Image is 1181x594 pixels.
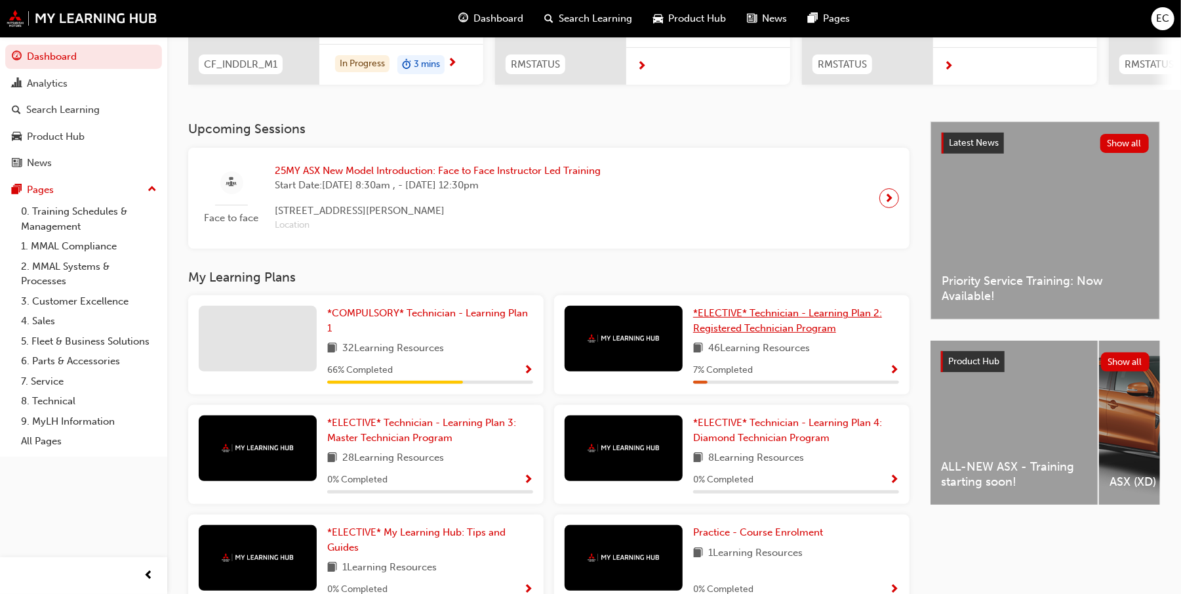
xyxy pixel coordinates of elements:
span: duration-icon [402,56,411,74]
span: next-icon [447,58,457,70]
a: pages-iconPages [798,5,861,32]
span: up-icon [148,181,157,198]
a: 9. MyLH Information [16,412,162,432]
span: Show Progress [889,475,899,486]
span: News [763,11,788,26]
div: Analytics [27,76,68,91]
a: *ELECTIVE* Technician - Learning Plan 4: Diamond Technician Program [693,415,899,445]
img: mmal [588,334,660,343]
span: Dashboard [474,11,524,26]
span: Face to face [199,211,264,226]
span: *ELECTIVE* Technician - Learning Plan 2: Registered Technician Program [693,307,882,334]
span: book-icon [693,545,703,562]
span: Start Date: [DATE] 8:30am , - [DATE] 12:30pm [275,178,601,193]
a: Product Hub [5,125,162,149]
span: car-icon [654,11,664,27]
button: Show Progress [523,362,533,379]
span: EC [1157,11,1170,26]
span: 3 mins [414,57,440,72]
span: book-icon [327,560,337,576]
a: All Pages [16,431,162,452]
span: *COMPULSORY* Technician - Learning Plan 1 [327,307,528,334]
img: mmal [7,10,157,27]
span: 0 % Completed [327,473,388,488]
button: DashboardAnalyticsSearch LearningProduct HubNews [5,42,162,178]
img: mmal [222,553,294,562]
span: RMSTATUS [511,57,560,72]
a: 4. Sales [16,311,162,331]
span: 32 Learning Resources [342,341,444,357]
a: *ELECTIVE* Technician - Learning Plan 2: Registered Technician Program [693,306,899,335]
span: Product Hub [948,356,999,367]
button: EC [1151,7,1174,30]
a: Latest NewsShow all [942,133,1149,154]
span: *ELECTIVE* My Learning Hub: Tips and Guides [327,526,506,553]
span: RMSTATUS [1125,57,1174,72]
span: Show Progress [889,365,899,377]
span: search-icon [545,11,554,27]
div: Search Learning [26,102,100,117]
span: car-icon [12,131,22,143]
span: 25MY ASX New Model Introduction: Face to Face Instructor Led Training [275,163,601,179]
a: 2. MMAL Systems & Processes [16,257,162,291]
span: ALL-NEW ASX - Training starting soon! [941,459,1087,489]
a: Face to face25MY ASX New Model Introduction: Face to Face Instructor Led TrainingStart Date:[DATE... [199,158,899,238]
span: Search Learning [559,11,633,26]
a: 8. Technical [16,391,162,412]
a: car-iconProduct Hub [643,5,737,32]
span: book-icon [327,341,337,357]
a: ALL-NEW ASX - Training starting soon! [931,341,1098,505]
span: next-icon [885,189,894,207]
a: 3. Customer Excellence [16,291,162,312]
button: Show Progress [523,472,533,488]
span: 28 Learning Resources [342,450,444,467]
a: *COMPULSORY* Technician - Learning Plan 1 [327,306,533,335]
a: Dashboard [5,45,162,69]
a: 6. Parts & Accessories [16,351,162,371]
a: 1. MMAL Compliance [16,236,162,257]
a: news-iconNews [737,5,798,32]
img: mmal [222,444,294,452]
a: Latest NewsShow allPriority Service Training: Now Available! [931,121,1160,320]
span: 0 % Completed [693,473,753,488]
span: Show Progress [523,475,533,486]
span: guage-icon [459,11,469,27]
span: book-icon [693,450,703,467]
span: 66 % Completed [327,363,393,378]
span: RMSTATUS [818,57,867,72]
span: Practice - Course Enrolment [693,526,823,538]
span: news-icon [12,158,22,169]
div: Pages [27,182,54,198]
span: book-icon [693,341,703,357]
a: 0. Training Schedules & Management [16,202,162,236]
span: 1 Learning Resources [342,560,437,576]
a: Search Learning [5,98,162,122]
span: Latest News [949,137,999,148]
button: Show all [1101,352,1150,371]
a: guage-iconDashboard [449,5,534,32]
a: Practice - Course Enrolment [693,525,828,540]
span: [STREET_ADDRESS][PERSON_NAME] [275,203,601,219]
span: next-icon [637,61,647,73]
span: news-icon [748,11,757,27]
img: mmal [588,553,660,562]
a: *ELECTIVE* Technician - Learning Plan 3: Master Technician Program [327,415,533,445]
span: Location [275,218,601,233]
span: Show Progress [523,365,533,377]
span: sessionType_FACE_TO_FACE-icon [227,175,237,191]
span: pages-icon [12,184,22,196]
span: 1 Learning Resources [708,545,803,562]
a: News [5,151,162,175]
span: Pages [824,11,851,26]
span: 7 % Completed [693,363,753,378]
span: CF_INDDLR_M1 [204,57,277,72]
a: search-iconSearch Learning [534,5,643,32]
span: 46 Learning Resources [708,341,810,357]
span: pages-icon [809,11,818,27]
button: Show Progress [889,362,899,379]
span: chart-icon [12,78,22,90]
span: *ELECTIVE* Technician - Learning Plan 3: Master Technician Program [327,417,516,444]
span: 8 Learning Resources [708,450,804,467]
a: Analytics [5,72,162,96]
